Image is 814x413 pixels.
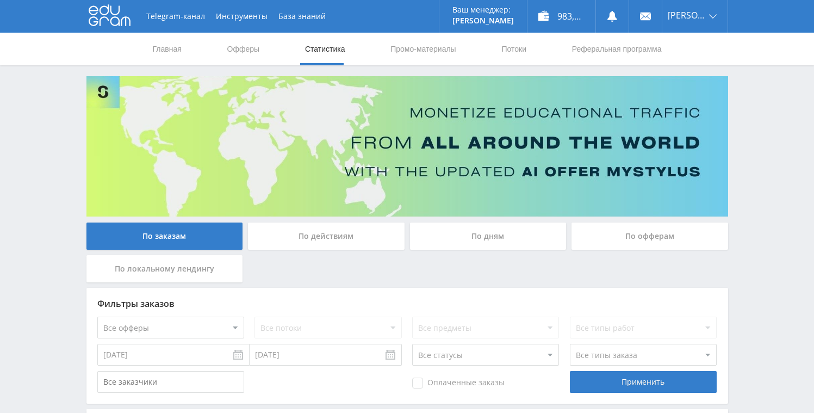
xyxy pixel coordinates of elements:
[570,371,717,393] div: Применить
[86,76,728,217] img: Banner
[304,33,346,65] a: Статистика
[97,371,244,393] input: Все заказчики
[152,33,183,65] a: Главная
[86,223,243,250] div: По заказам
[97,299,717,309] div: Фильтры заказов
[571,33,663,65] a: Реферальная программа
[412,378,505,389] span: Оплаченные заказы
[389,33,457,65] a: Промо-материалы
[452,16,514,25] p: [PERSON_NAME]
[226,33,261,65] a: Офферы
[248,223,405,250] div: По действиям
[452,5,514,14] p: Ваш менеджер:
[500,33,527,65] a: Потоки
[410,223,567,250] div: По дням
[571,223,728,250] div: По офферам
[668,11,706,20] span: [PERSON_NAME]
[86,255,243,282] div: По локальному лендингу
